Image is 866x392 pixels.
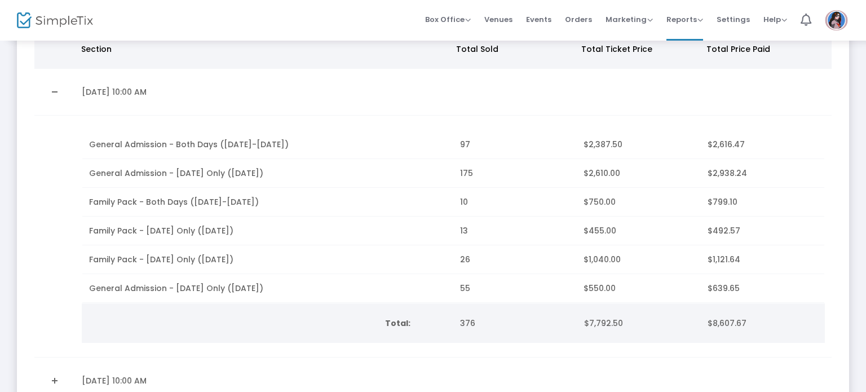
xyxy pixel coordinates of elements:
span: 376 [460,318,475,329]
span: Events [526,5,551,34]
span: Reports [666,14,703,25]
span: $1,040.00 [584,254,621,265]
span: General Admission - [DATE] Only ([DATE]) [89,168,263,179]
span: Help [763,14,787,25]
span: Family Pack - [DATE] Only ([DATE]) [89,254,233,265]
span: Venues [484,5,512,34]
span: $2,610.00 [584,168,620,179]
span: $8,607.67 [708,318,746,329]
span: Family Pack - Both Days ([DATE]-[DATE]) [89,196,259,208]
span: $550.00 [584,283,616,294]
span: $799.10 [708,196,737,208]
span: Orders [565,5,592,34]
span: $2,387.50 [584,139,622,150]
b: Total: [385,318,410,329]
span: 26 [460,254,470,265]
span: 97 [460,139,470,150]
th: Section [74,29,450,69]
span: Family Pack - [DATE] Only ([DATE]) [89,225,233,236]
span: General Admission - Both Days ([DATE]-[DATE]) [89,139,289,150]
span: Marketing [606,14,653,25]
span: 175 [460,168,473,179]
span: 13 [460,225,468,236]
span: Total Price Paid [706,43,770,55]
span: $639.65 [708,283,740,294]
span: 10 [460,196,468,208]
td: [DATE] 10:00 AM [75,69,453,116]
a: Collapse Details [41,83,68,101]
span: $1,121.64 [708,254,740,265]
span: Total Ticket Price [581,43,652,55]
span: $7,792.50 [584,318,623,329]
span: Box Office [425,14,471,25]
span: $2,616.47 [708,139,745,150]
span: $492.57 [708,225,740,236]
span: $455.00 [584,225,616,236]
a: Expand Details [41,372,68,390]
span: $2,938.24 [708,168,747,179]
th: Total Sold [449,29,575,69]
span: Settings [717,5,750,34]
div: Data table [82,130,824,303]
span: $750.00 [584,196,616,208]
span: 55 [460,283,470,294]
span: General Admission - [DATE] Only ([DATE]) [89,283,263,294]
